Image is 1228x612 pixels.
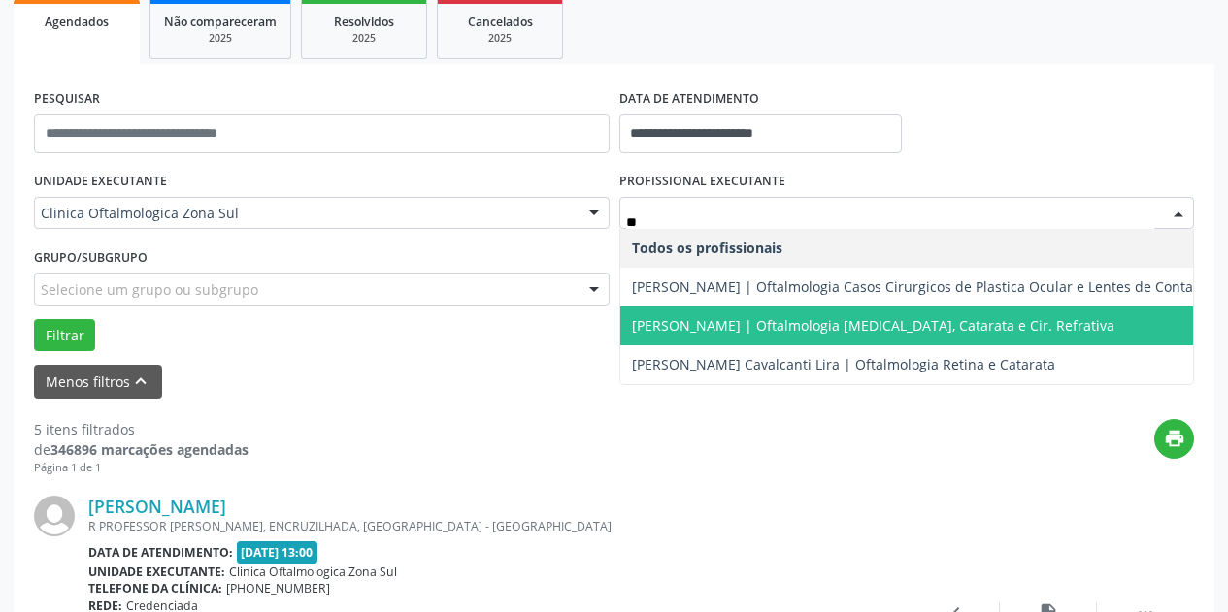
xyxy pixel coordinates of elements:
span: Clinica Oftalmologica Zona Sul [229,564,397,580]
span: Cancelados [468,14,533,30]
div: R PROFESSOR [PERSON_NAME], ENCRUZILHADA, [GEOGRAPHIC_DATA] - [GEOGRAPHIC_DATA] [88,518,903,534]
div: de [34,439,249,460]
button: Menos filtroskeyboard_arrow_up [34,365,162,399]
span: [DATE] 13:00 [237,541,318,564]
a: [PERSON_NAME] [88,496,226,517]
label: UNIDADE EXECUTANTE [34,167,167,197]
strong: 346896 marcações agendadas [50,440,249,459]
i: print [1164,428,1185,449]
button: print [1154,419,1194,459]
img: img [34,496,75,536]
label: Grupo/Subgrupo [34,242,148,273]
div: 2025 [315,31,413,46]
button: Filtrar [34,319,95,352]
label: DATA DE ATENDIMENTO [619,84,759,114]
div: Página 1 de 1 [34,460,249,476]
div: 2025 [164,31,277,46]
span: Agendados [45,14,109,30]
b: Unidade executante: [88,564,225,580]
span: [PERSON_NAME] Cavalcanti Lira | Oftalmologia Retina e Catarata [632,355,1055,373]
span: Resolvidos [334,14,394,30]
span: [PERSON_NAME] | Oftalmologia Casos Cirurgicos de Plastica Ocular e Lentes de Contato [632,277,1206,296]
span: [PERSON_NAME] | Oftalmologia [MEDICAL_DATA], Catarata e Cir. Refrativa [632,316,1114,335]
b: Data de atendimento: [88,544,233,561]
span: Selecione um grupo ou subgrupo [41,279,258,300]
span: Não compareceram [164,14,277,30]
b: Telefone da clínica: [88,580,222,596]
span: Clinica Oftalmologica Zona Sul [41,204,570,223]
span: Todos os profissionais [632,239,782,257]
label: PROFISSIONAL EXECUTANTE [619,167,785,197]
div: 2025 [451,31,548,46]
div: 5 itens filtrados [34,419,249,439]
i: keyboard_arrow_up [130,370,151,392]
label: PESQUISAR [34,84,100,114]
span: [PHONE_NUMBER] [226,580,330,596]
